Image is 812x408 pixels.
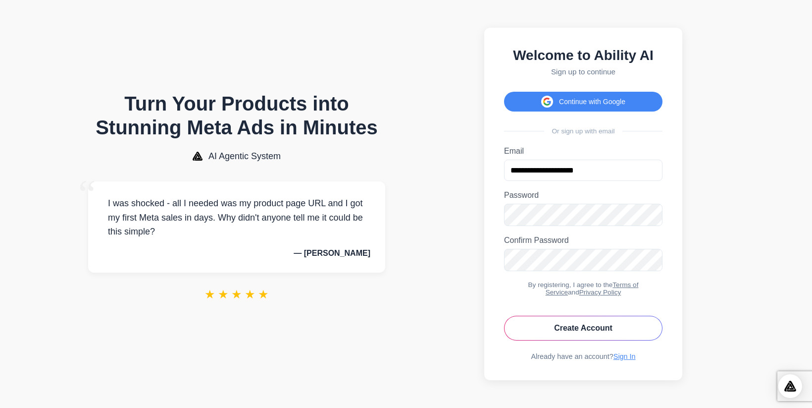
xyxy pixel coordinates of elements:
span: ★ [245,288,255,301]
div: By registering, I agree to the and [504,281,662,296]
p: — [PERSON_NAME] [103,249,370,258]
div: Already have an account? [504,352,662,360]
div: Open Intercom Messenger [778,374,802,398]
h2: Welcome to Ability AI [504,48,662,63]
label: Email [504,147,662,156]
label: Password [504,191,662,200]
a: Terms of Service [546,281,639,296]
a: Sign In [613,352,636,360]
p: I was shocked - all I needed was my product page URL and I got my first Meta sales in days. Why d... [103,196,370,239]
div: Or sign up with email [504,127,662,135]
h1: Turn Your Products into Stunning Meta Ads in Minutes [88,92,385,139]
p: Sign up to continue [504,67,662,76]
a: Privacy Policy [579,289,621,296]
span: “ [78,172,96,217]
button: Continue with Google [504,92,662,112]
span: AI Agentic System [208,151,281,162]
button: Create Account [504,316,662,341]
span: ★ [231,288,242,301]
img: AI Agentic System Logo [193,152,203,161]
span: ★ [204,288,215,301]
label: Confirm Password [504,236,662,245]
span: ★ [218,288,229,301]
span: ★ [258,288,269,301]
